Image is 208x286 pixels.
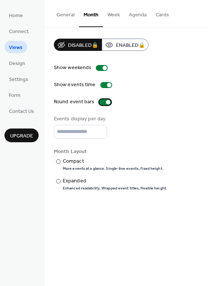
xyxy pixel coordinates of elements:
span: Home [9,12,23,20]
a: Home [4,9,27,21]
span: Design [9,60,25,68]
a: Contact Us [4,105,39,117]
span: Connect [9,28,29,36]
div: Show weekends [54,64,91,72]
span: Settings [9,76,28,84]
a: Connect [4,25,33,37]
div: Events display per day [54,115,105,123]
div: Month Layout [54,148,197,156]
a: Views [4,41,27,53]
div: Show events time [54,81,96,89]
div: Expanded [63,177,166,185]
a: Form [4,89,25,101]
div: Enhanced readability. Wrapped event titles, flexible height. [63,186,167,191]
a: Settings [4,73,33,85]
span: Upgrade [10,132,33,140]
span: Form [9,92,20,100]
button: Upgrade [4,129,39,142]
span: Views [9,44,23,52]
div: Round event bars [54,98,95,106]
div: More events at a glance. Single-line events, fixed height. [63,166,163,171]
span: Contact Us [9,108,34,116]
a: Design [4,57,30,69]
div: Compact [63,157,162,165]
